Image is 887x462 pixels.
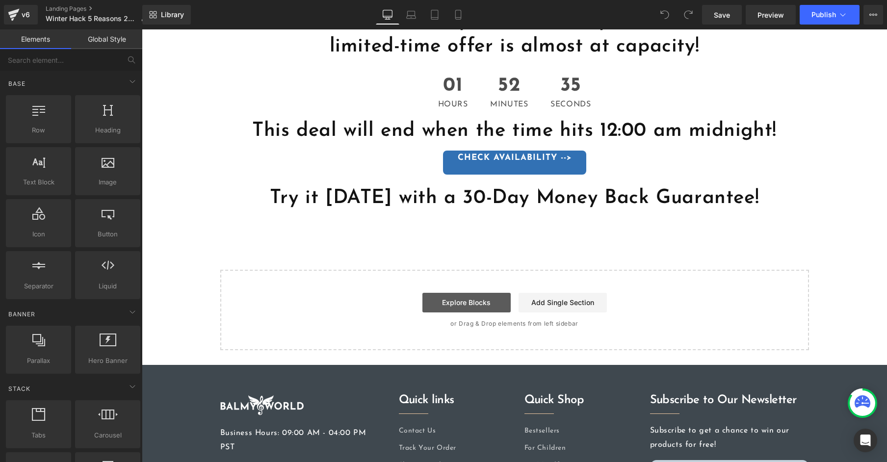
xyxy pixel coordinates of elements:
[376,5,399,25] a: Desktop
[383,427,418,444] a: For Myself
[296,71,326,79] span: Hours
[20,8,32,21] div: v6
[78,281,137,291] span: Liquid
[399,5,423,25] a: Laptop
[78,177,137,187] span: Image
[714,10,730,20] span: Save
[78,430,137,440] span: Carousel
[423,5,446,25] a: Tablet
[7,309,36,319] span: Banner
[7,79,26,88] span: Base
[78,397,237,425] p: Business Hours: 09:00 AM - 04:00 PM PST
[508,365,667,385] h2: Subscribe to Our Newsletter
[142,5,191,25] a: New Library
[9,430,68,440] span: Tabs
[409,71,449,79] span: Seconds
[301,121,444,145] a: CHECK AVAILABILITY -->
[94,291,652,298] p: or Drag & Drop elements from left sidebar
[863,5,883,25] button: More
[9,356,68,366] span: Parallax
[4,5,38,25] a: v6
[71,29,142,49] a: Global Style
[257,365,363,385] h2: Quick links
[757,10,784,20] span: Preview
[86,89,660,114] h1: This deal will end when the time hits 12:00 am midnight!
[383,365,489,385] h2: Quick Shop
[78,356,137,366] span: Hero Banner
[854,429,877,452] div: Open Intercom Messenger
[78,229,137,239] span: Button
[296,47,326,71] span: 01
[9,177,68,187] span: Text Block
[800,5,860,25] button: Publish
[257,427,309,444] a: Shipping Policy
[46,15,137,23] span: Winter Hack 5 Reasons 2025
[446,5,470,25] a: Mobile
[383,410,424,427] a: For Children
[383,395,418,410] a: Bestsellers
[508,394,667,423] p: Subscribe to get a chance to win our products for free!
[9,125,68,135] span: Row
[409,47,449,71] span: 35
[377,263,465,283] a: Add Single Section
[509,431,667,457] input: Email
[9,229,68,239] span: Icon
[348,71,386,79] span: Minutes
[86,156,660,181] h1: Try it [DATE] with a 30-Day Money Back Guarantee!
[281,263,369,283] a: Explore Blocks
[348,47,386,71] span: 52
[746,5,796,25] a: Preview
[655,5,675,25] button: Undo
[678,5,698,25] button: Redo
[78,125,137,135] span: Heading
[257,395,294,410] a: Contact Us
[257,410,315,427] a: Track Your Order
[811,11,836,19] span: Publish
[161,10,184,19] span: Library
[9,281,68,291] span: Separator
[7,384,31,393] span: Stack
[46,5,156,13] a: Landing Pages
